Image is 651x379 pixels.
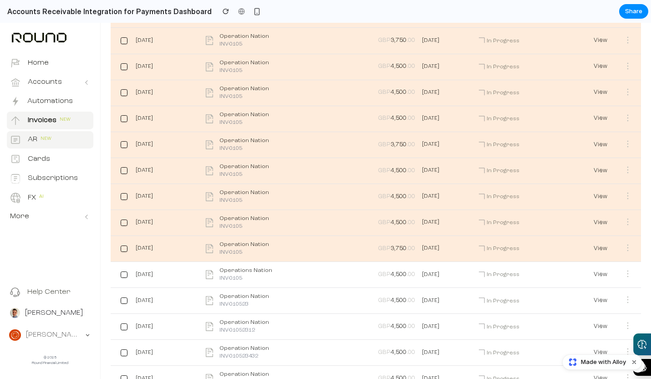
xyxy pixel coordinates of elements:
[396,67,407,72] span: 500
[7,166,93,184] button: FXAI
[27,73,73,84] p: Automations
[408,275,415,281] span: 00
[219,70,269,78] p: INV-0105
[219,166,269,174] p: Operation Nation
[219,148,269,156] p: INV-0105
[219,192,269,200] p: Operation Nation
[378,145,391,151] span: GBP
[219,330,269,338] p: INV-010523432
[422,300,439,308] p: [DATE]
[378,67,391,72] span: GBP
[408,145,415,151] span: 00
[32,328,68,346] p: © 2025 Round Financial Limited
[219,88,269,96] p: Operation Nation
[587,88,614,103] a: View
[219,10,269,18] p: Operation Nation
[9,306,91,319] button: Thompson Reuters's logo[PERSON_NAME] Reuters
[587,244,614,259] a: View
[407,145,408,151] span: .
[28,54,62,65] p: Accounts
[396,92,407,98] span: 500
[39,170,44,177] p: AI
[7,89,93,107] button: InvoicesNew
[219,218,269,226] p: Operation Nation
[378,327,391,333] span: GBP
[136,170,198,178] p: [DATE]
[394,15,396,20] span: ,
[378,249,391,255] span: GBP
[136,40,198,48] p: [DATE]
[12,10,66,20] img: Round logo
[219,356,269,364] p: INV-01053
[396,197,407,203] span: 500
[487,275,519,282] p: In Progress
[407,327,408,333] span: .
[28,35,49,46] p: Home
[136,144,198,152] p: [DATE]
[407,353,408,359] span: .
[407,249,408,255] span: .
[136,274,198,282] p: [DATE]
[136,196,198,204] p: [DATE]
[394,327,396,333] span: ,
[7,108,93,126] button: ARNew
[422,248,439,256] p: [DATE]
[396,41,407,46] span: 500
[391,15,394,20] span: 3
[396,353,407,359] span: 500
[422,66,439,74] p: [DATE]
[219,96,269,104] p: INV-0105
[378,353,391,359] span: GBP
[487,248,519,256] p: In Progress
[587,114,614,129] a: View
[136,248,198,256] p: [DATE]
[422,196,439,204] p: [DATE]
[407,301,408,307] span: .
[408,197,415,203] span: 00
[487,353,519,360] p: In Progress
[587,323,614,338] a: View
[136,326,198,334] p: [DATE]
[219,200,269,208] p: INV-0105
[587,218,614,233] a: View
[422,40,439,48] p: [DATE]
[422,14,439,22] p: [DATE]
[378,301,391,307] span: GBP
[407,275,408,281] span: .
[394,41,396,46] span: ,
[396,15,407,20] span: 750
[587,140,614,155] a: View
[28,92,56,103] p: Invoices
[396,327,407,333] span: 500
[563,358,627,367] a: Made with Alloy
[396,275,407,281] span: 500
[219,322,269,330] p: Operation Nation
[619,4,648,19] button: Share
[136,222,198,230] p: [DATE]
[394,67,396,72] span: ,
[9,307,21,318] img: Thompson Reuters
[391,223,394,229] span: 3
[219,174,269,182] p: INV-0105
[391,119,394,125] span: 3
[396,223,407,229] span: 750
[219,278,269,286] p: INV-010523
[587,36,614,51] a: View
[41,113,51,119] p: New
[28,112,37,122] p: AR
[408,223,415,229] span: 00
[378,197,391,203] span: GBP
[391,171,394,177] span: 4
[391,145,394,151] span: 4
[487,170,519,178] p: In Progress
[219,270,269,278] p: Operation Nation
[396,145,407,151] span: 500
[394,301,396,307] span: ,
[408,249,415,255] span: 00
[219,18,269,26] p: INV-0105
[396,171,407,177] span: 500
[7,70,93,87] button: Automations
[391,197,394,203] span: 4
[60,93,71,100] p: New
[219,122,269,130] p: INV-0105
